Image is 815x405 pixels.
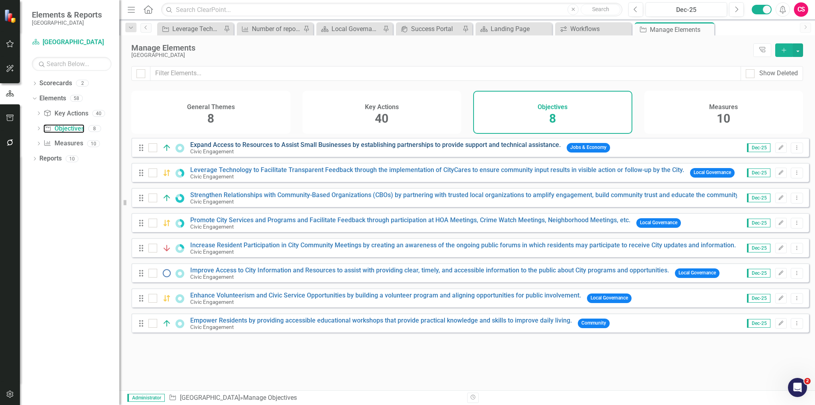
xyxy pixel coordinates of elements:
small: Civic Engagement [190,274,234,280]
div: 2 [76,80,89,87]
a: Empower Residents by providing accessible educational workshops that provide practical knowledge ... [190,317,572,324]
img: On Target [162,319,172,328]
a: Elements [39,94,66,103]
a: Success Portal [398,24,460,34]
div: Dec-25 [648,5,724,15]
small: Civic Engagement [190,324,234,330]
div: 10 [66,155,78,162]
small: Civic Engagement [190,224,234,230]
div: 8 [88,125,101,132]
span: Elements & Reports [32,10,102,20]
a: [GEOGRAPHIC_DATA] [32,38,111,47]
input: Search ClearPoint... [161,3,622,17]
input: Search Below... [32,57,111,71]
div: Manage Elements [650,25,712,35]
a: Key Actions [43,109,88,118]
span: Dec-25 [747,219,770,227]
h4: Key Actions [365,104,399,111]
span: 8 [207,112,214,125]
a: Enhance Volunteerism and Civic Service Opportunities by building a volunteer program and aligning... [190,292,581,299]
div: » Manage Objectives [169,393,461,403]
a: Reports [39,154,62,163]
iframe: Intercom live chat [788,378,807,397]
div: Success Portal [411,24,460,34]
span: Local Governance [636,218,681,227]
span: Dec-25 [747,143,770,152]
a: Scorecards [39,79,72,88]
span: Dec-25 [747,269,770,278]
img: No Information [162,268,172,278]
span: 40 [375,112,388,125]
div: 58 [70,95,83,102]
button: Search [581,4,620,15]
small: Civic Engagement [190,299,234,305]
span: Dec-25 [747,194,770,202]
div: Landing Page [491,24,550,34]
a: Number of reports on resident inquiries and resolutions [239,24,301,34]
a: Measures [43,139,83,148]
img: Caution [162,293,172,303]
img: On Target [162,193,172,203]
input: Filter Elements... [150,66,741,81]
small: Civic Engagement [190,199,234,205]
span: Dec-25 [747,168,770,177]
div: [GEOGRAPHIC_DATA] [131,52,749,58]
span: Local Governance [587,293,632,303]
span: Administrator [127,394,165,402]
small: Civic Engagement [190,249,234,255]
div: Manage Elements [131,43,749,52]
a: Objectives [43,124,84,133]
a: Promote City Services and Programs and Facilitate Feedback through participation at HOA Meetings,... [190,216,630,224]
span: Dec-25 [747,319,770,328]
div: Show Deleted [759,69,798,78]
span: Jobs & Economy [567,143,610,152]
a: Leverage Technology to Facilitate Transparent Feedback through the implementation of CityCares to... [159,24,222,34]
a: [GEOGRAPHIC_DATA] [180,394,240,401]
span: Search [592,6,609,12]
span: 2 [804,378,811,384]
span: 8 [549,112,556,125]
div: Workflows [570,24,630,34]
span: Local Governance [690,168,735,177]
small: [GEOGRAPHIC_DATA] [32,20,102,26]
div: Number of reports on resident inquiries and resolutions [252,24,301,34]
a: Local Governance [318,24,381,34]
span: 10 [717,112,730,125]
a: Landing Page [478,24,550,34]
div: Local Governance [331,24,381,34]
span: Local Governance [675,268,719,278]
img: On Target [162,143,172,153]
small: Civic Engagement [190,174,234,180]
a: Workflows [557,24,630,34]
a: Improve Access to City Information and Resources to assist with providing clear, timely, and acce... [190,266,669,274]
a: Leverage Technology to Facilitate Transparent Feedback through the implementation of CityCares to... [190,166,684,174]
h4: General Themes [187,104,235,111]
div: 40 [92,110,105,117]
img: Caution [162,218,172,228]
img: Below Plan [162,243,172,253]
div: Leverage Technology to Facilitate Transparent Feedback through the implementation of CityCares to... [172,24,222,34]
div: 10 [87,140,100,147]
h4: Objectives [538,104,567,111]
a: Expand Access to Resources to Assist Small Businesses by establishing partnerships to provide sup... [190,141,561,149]
span: Dec-25 [747,244,770,252]
img: Caution [162,168,172,178]
a: Increase Resident Participation in City Community Meetings by creating an awareness of the ongoin... [190,241,736,249]
img: ClearPoint Strategy [4,9,18,23]
button: Dec-25 [645,2,727,17]
small: Civic Engagement [190,149,234,155]
span: Dec-25 [747,294,770,303]
h4: Measures [709,104,738,111]
span: Community [578,319,610,328]
button: CS [794,2,808,17]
